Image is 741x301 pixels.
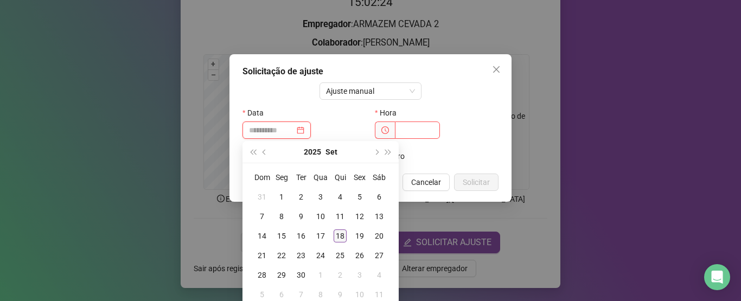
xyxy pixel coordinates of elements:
td: 2025-09-08 [272,207,291,226]
div: 10 [314,210,327,223]
td: 2025-09-04 [330,187,350,207]
td: 2025-09-16 [291,226,311,246]
td: 2025-09-05 [350,187,369,207]
button: Solicitar [454,174,499,191]
div: 8 [314,288,327,301]
div: 8 [275,210,288,223]
div: 2 [334,268,347,281]
div: 21 [255,249,269,262]
label: Data [242,104,271,121]
td: 2025-10-02 [330,265,350,285]
button: year panel [304,141,321,163]
div: 1 [314,268,327,281]
div: 13 [373,210,386,223]
div: 31 [255,190,269,203]
td: 2025-09-25 [330,246,350,265]
div: 2 [295,190,308,203]
td: 2025-08-31 [252,187,272,207]
div: 28 [255,268,269,281]
div: 19 [353,229,366,242]
div: 4 [373,268,386,281]
div: 7 [295,288,308,301]
div: 10 [353,288,366,301]
th: Seg [272,168,291,187]
button: super-prev-year [247,141,259,163]
div: 22 [275,249,288,262]
div: 26 [353,249,366,262]
th: Sáb [369,168,389,187]
td: 2025-09-01 [272,187,291,207]
div: 1 [275,190,288,203]
span: Ajuste manual [326,83,416,99]
div: 14 [255,229,269,242]
td: 2025-09-13 [369,207,389,226]
div: 17 [314,229,327,242]
td: 2025-10-01 [311,265,330,285]
td: 2025-09-23 [291,246,311,265]
span: Cancelar [411,176,441,188]
td: 2025-09-10 [311,207,330,226]
button: next-year [370,141,382,163]
span: clock-circle [381,126,389,134]
div: 30 [295,268,308,281]
span: close [492,65,501,74]
th: Qua [311,168,330,187]
td: 2025-09-22 [272,246,291,265]
td: 2025-09-02 [291,187,311,207]
div: 25 [334,249,347,262]
div: 18 [334,229,347,242]
td: 2025-09-27 [369,246,389,265]
div: 16 [295,229,308,242]
div: 11 [334,210,347,223]
div: 24 [314,249,327,262]
div: 23 [295,249,308,262]
td: 2025-09-03 [311,187,330,207]
td: 2025-09-14 [252,226,272,246]
div: 6 [275,288,288,301]
td: 2025-09-17 [311,226,330,246]
th: Sex [350,168,369,187]
div: 27 [373,249,386,262]
td: 2025-09-09 [291,207,311,226]
td: 2025-09-26 [350,246,369,265]
td: 2025-09-24 [311,246,330,265]
div: 11 [373,288,386,301]
td: 2025-09-06 [369,187,389,207]
div: 9 [334,288,347,301]
td: 2025-10-03 [350,265,369,285]
td: 2025-09-12 [350,207,369,226]
div: 3 [353,268,366,281]
div: 5 [353,190,366,203]
div: 6 [373,190,386,203]
div: 9 [295,210,308,223]
td: 2025-09-15 [272,226,291,246]
td: 2025-09-20 [369,226,389,246]
button: Cancelar [403,174,450,191]
div: Solicitação de ajuste [242,65,499,78]
td: 2025-09-28 [252,265,272,285]
button: month panel [325,141,337,163]
td: 2025-09-19 [350,226,369,246]
th: Dom [252,168,272,187]
td: 2025-09-21 [252,246,272,265]
td: 2025-09-18 [330,226,350,246]
button: super-next-year [382,141,394,163]
div: 5 [255,288,269,301]
td: 2025-09-29 [272,265,291,285]
div: Open Intercom Messenger [704,264,730,290]
td: 2025-10-04 [369,265,389,285]
button: Close [488,61,505,78]
div: 7 [255,210,269,223]
td: 2025-09-07 [252,207,272,226]
div: 12 [353,210,366,223]
th: Qui [330,168,350,187]
div: 20 [373,229,386,242]
button: prev-year [259,141,271,163]
td: 2025-09-11 [330,207,350,226]
div: 4 [334,190,347,203]
td: 2025-09-30 [291,265,311,285]
label: Hora [375,104,404,121]
div: 3 [314,190,327,203]
th: Ter [291,168,311,187]
div: 29 [275,268,288,281]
